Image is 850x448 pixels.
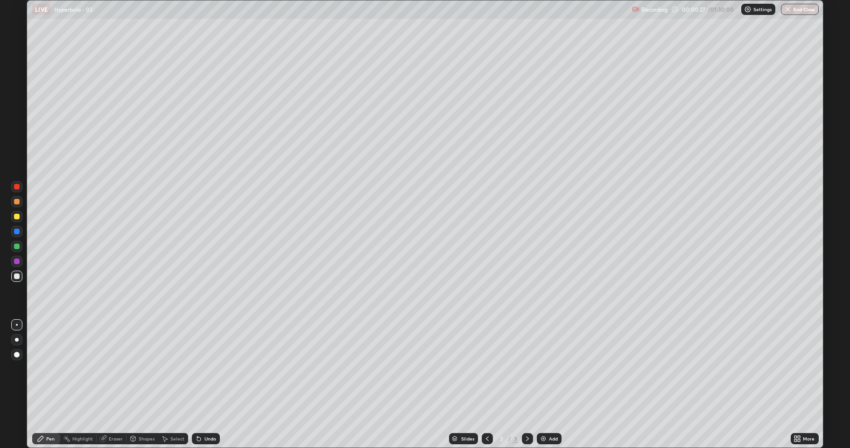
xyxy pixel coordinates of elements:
[803,436,815,441] div: More
[753,7,772,12] p: Settings
[170,436,184,441] div: Select
[46,436,55,441] div: Pen
[497,436,506,441] div: 3
[204,436,216,441] div: Undo
[513,434,518,443] div: 3
[549,436,558,441] div: Add
[109,436,123,441] div: Eraser
[72,436,93,441] div: Highlight
[784,6,792,13] img: end-class-cross
[781,4,819,15] button: End Class
[632,6,639,13] img: recording.375f2c34.svg
[139,436,155,441] div: Shapes
[508,436,511,441] div: /
[641,6,667,13] p: Recording
[540,435,547,442] img: add-slide-button
[461,436,474,441] div: Slides
[35,6,48,13] p: LIVE
[744,6,752,13] img: class-settings-icons
[54,6,92,13] p: Hyperbola - 02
